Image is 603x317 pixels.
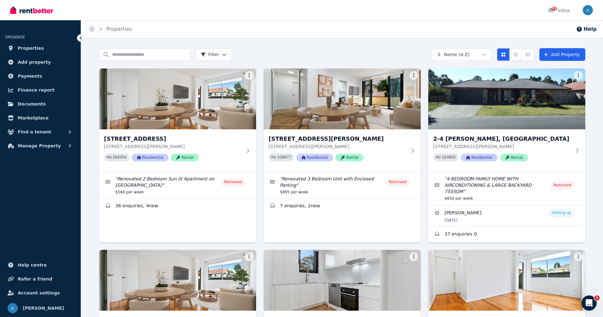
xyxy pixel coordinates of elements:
[18,72,42,80] span: Payments
[539,48,585,61] a: Add Property
[264,199,421,214] a: Enquiries for 1/25 Charles Street, Five Dock
[18,100,46,108] span: Documents
[269,143,407,150] p: [STREET_ADDRESS][PERSON_NAME]
[171,154,199,161] span: Rental
[428,68,585,171] a: 2-4 Yovan Court, Loganlea2-4 [PERSON_NAME], [GEOGRAPHIC_DATA][STREET_ADDRESS][PERSON_NAME]PID 314...
[5,98,76,110] a: Documents
[106,26,132,32] a: Properties
[5,273,76,285] a: Refer a friend
[433,143,571,150] p: [STREET_ADDRESS][PERSON_NAME]
[509,48,522,61] button: Compact list view
[5,139,76,152] button: Manage Property
[336,154,363,161] span: Rental
[104,134,242,143] h3: [STREET_ADDRESS]
[8,303,18,313] img: Joanne Lau
[5,42,76,55] a: Properties
[5,70,76,82] a: Payments
[552,7,557,10] span: 95
[574,252,583,261] button: More options
[113,155,126,160] code: 284254
[497,48,534,61] div: View options
[428,227,585,242] a: Enquiries for 2-4 Yovan Court, Loganlea
[433,134,571,143] h3: 2-4 [PERSON_NAME], [GEOGRAPHIC_DATA]
[264,250,421,311] img: 2/25 Charles Street, Five Dock
[431,48,492,61] button: Name (A-Z)
[23,304,64,312] span: [PERSON_NAME]
[497,48,510,61] button: Card view
[18,44,44,52] span: Properties
[245,252,254,261] button: More options
[10,5,53,15] img: RentBetter
[264,172,421,198] a: Edit listing: Renovated 3 Bedroom Unit with Enclosed Parking
[18,114,48,122] span: Marketplace
[461,154,498,161] span: Residential
[99,250,256,311] img: 2/2 Neale Street, Belmore
[277,155,291,160] code: 330877
[132,154,168,161] span: Residential
[195,48,232,61] button: Filter
[99,68,256,129] img: 1/2 Neale Street, Belmore
[264,68,421,171] a: 1/25 Charles Street, Five Dock[STREET_ADDRESS][PERSON_NAME][STREET_ADDRESS][PERSON_NAME]PID 33087...
[18,128,51,136] span: Find a tenant
[442,155,455,160] code: 314852
[5,84,76,96] a: Finance report
[409,71,418,80] button: More options
[271,156,276,159] small: PID
[428,68,585,129] img: 2-4 Yovan Court, Loganlea
[500,154,528,161] span: Rental
[18,289,60,297] span: Account settings
[574,71,583,80] button: More options
[18,261,47,269] span: Help centre
[522,48,534,61] button: Expanded list view
[428,172,585,205] a: Edit listing: 4 BEDROOM FAMILY HOME WITH AIRCONDITIONING & LARGE BACKYARD 755SQM
[409,252,418,261] button: More options
[581,295,597,311] iframe: Intercom live chat
[5,259,76,271] a: Help centre
[264,68,421,129] img: 1/25 Charles Street, Five Dock
[576,25,597,33] button: Help
[5,35,25,39] span: ORGANISE
[107,156,112,159] small: PID
[99,172,256,198] a: Edit listing: Renovated 2 Bedroom Sun lit Apartment on Quite Street
[104,143,242,150] p: [STREET_ADDRESS][PERSON_NAME]
[18,86,54,94] span: Finance report
[594,295,600,301] span: 1
[201,51,219,58] span: Filter
[5,126,76,138] button: Find a tenant
[18,275,52,283] span: Refer a friend
[296,154,333,161] span: Residential
[245,71,254,80] button: More options
[436,156,441,159] small: PID
[99,68,256,171] a: 1/2 Neale Street, Belmore[STREET_ADDRESS][STREET_ADDRESS][PERSON_NAME]PID 284254ResidentialRental
[18,58,51,66] span: Add property
[99,199,256,214] a: Enquiries for 1/2 Neale Street, Belmore
[81,20,140,38] nav: Breadcrumb
[18,142,61,150] span: Manage Property
[5,287,76,299] a: Account settings
[269,134,407,143] h3: [STREET_ADDRESS][PERSON_NAME]
[428,205,585,227] a: View details for Thomas Foldvary
[428,250,585,311] img: 3/2 Neale Street, Belmore
[583,5,593,15] img: Joanne Lau
[548,7,570,14] div: Inbox
[444,51,470,58] span: Name (A-Z)
[5,112,76,124] a: Marketplace
[5,56,76,68] a: Add property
